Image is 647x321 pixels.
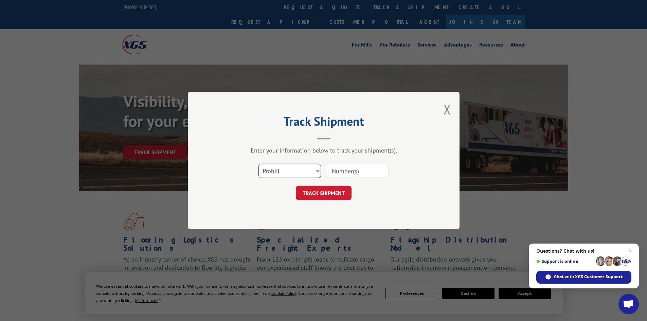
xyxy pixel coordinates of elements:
[536,271,631,284] span: Chat with XGS Customer Support
[444,100,451,118] button: Close modal
[326,164,389,178] input: Number(s)
[222,146,426,154] div: Enter your information below to track your shipment(s).
[222,117,426,129] h2: Track Shipment
[536,248,631,254] span: Questions? Chat with us!
[554,274,623,280] span: Chat with XGS Customer Support
[618,294,639,314] a: Open chat
[296,186,352,200] button: TRACK SHIPMENT
[536,259,593,264] span: Support is online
